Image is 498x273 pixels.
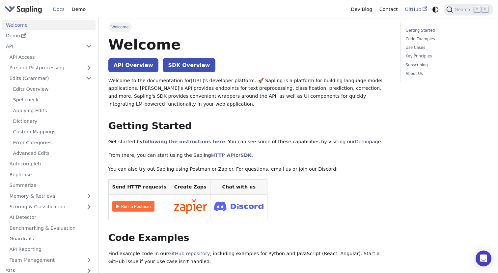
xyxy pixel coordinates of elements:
[6,52,96,62] a: API Access
[406,45,486,51] a: Use Cases
[10,106,96,115] a: Applying Edits
[108,138,391,146] p: Get started by . You can see some of these capabilities by visiting our page.
[10,117,96,126] a: Dictionary
[406,62,486,68] a: Subscribing
[406,27,486,34] a: Getting Started
[2,42,82,51] a: API
[82,42,96,51] button: Collapse sidebar category 'API'
[210,179,267,195] th: Chat with us
[6,213,96,222] a: AI Detector
[2,20,96,30] a: Welcome
[5,5,44,14] a: Sapling.ai
[49,4,68,15] a: Docs
[108,165,391,173] p: You can also try out Sapling using Postman or Zapier. For questions, email us or join our Discord:
[108,120,391,132] h2: Getting Started
[6,63,96,73] a: Pre and Postprocessing
[10,138,96,147] a: Error Categories
[401,4,430,15] a: GitHub
[6,234,96,244] a: Guardrails
[10,149,96,158] a: Advanced Edits
[163,58,215,72] a: SDK Overview
[431,5,440,14] button: Switch between dark and light mode (currently system mode)
[10,95,96,105] a: Spellcheck
[108,250,391,266] p: Find example code in our , including examples for Python and JavaScript (React, Angular). Start a...
[170,179,210,195] th: Create Zaps
[108,36,391,53] h1: Welcome
[6,159,96,169] a: Autocomplete
[453,7,474,12] span: Search
[68,4,89,15] a: Demo
[108,179,170,195] th: Send HTTP requests
[214,199,263,213] img: Join Discord
[6,223,96,233] a: Benchmarking & Evaluation
[174,199,207,214] img: Connect in Zapier
[6,191,96,201] a: Memory & Retrieval
[355,139,369,144] a: Demo
[444,4,493,16] button: Search (Command+K)
[482,6,488,12] kbd: K
[108,232,391,244] h2: Code Examples
[476,251,491,266] div: Open Intercom Messenger
[240,153,251,158] a: SDK
[191,78,204,83] a: [URL]
[10,84,96,94] a: Edits Overview
[2,31,96,41] a: Demo
[108,152,391,159] p: From there, you can start using the Sapling or .
[168,251,210,256] a: GitHub repository
[406,36,486,42] a: Code Examples
[6,170,96,179] a: Rephrase
[108,58,158,72] a: API Overview
[474,6,481,12] kbd: ⌘
[406,53,486,59] a: Key Principles
[6,181,96,190] a: Summarize
[6,255,96,265] a: Team Management
[10,127,96,137] a: Custom Mappings
[108,22,391,32] nav: Breadcrumbs
[211,153,236,158] a: HTTP API
[6,202,96,212] a: Scoring & Classification
[112,201,154,212] img: Run in Postman
[406,71,486,77] a: About Us
[108,22,132,32] span: Welcome
[143,139,225,144] a: following the instructions here
[5,5,42,14] img: Sapling.ai
[6,245,96,254] a: API Reporting
[376,4,401,15] a: Contact
[108,77,391,108] p: Welcome to the documentation for 's developer platform. 🚀 Sapling is a platform for building lang...
[347,4,375,15] a: Dev Blog
[6,74,96,83] a: Edits (Grammar)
